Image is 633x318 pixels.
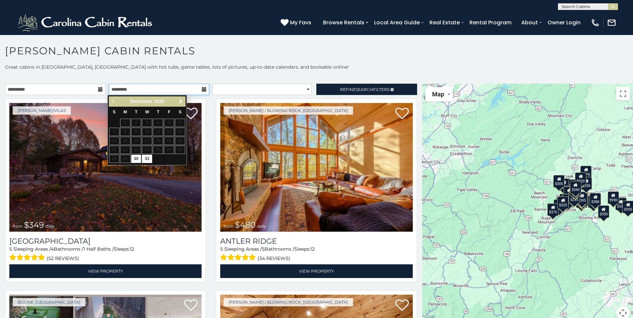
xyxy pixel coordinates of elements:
[142,155,152,163] a: 31
[576,192,588,204] div: $395
[616,87,630,100] button: Toggle fullscreen view
[262,246,265,252] span: 5
[9,246,202,263] div: Sleeping Areas / Bathrooms / Sleeps:
[178,99,184,104] span: Next
[131,155,141,163] a: 30
[590,193,601,206] div: $380
[395,107,409,121] a: Add to favorites
[316,84,417,95] a: RefineSearchFilters
[168,110,171,114] span: Friday
[395,299,409,313] a: Add to favorites
[563,194,574,207] div: $395
[145,110,149,114] span: Wednesday
[184,299,198,313] a: Add to favorites
[220,103,412,232] img: Antler Ridge
[588,195,599,208] div: $695
[9,103,202,232] img: Diamond Creek Lodge
[518,17,541,28] a: About
[310,246,315,252] span: 12
[224,106,353,115] a: [PERSON_NAME] / Blowing Rock, [GEOGRAPHIC_DATA]
[432,91,444,98] span: Map
[598,205,609,218] div: $350
[466,17,515,28] a: Rental Program
[569,191,580,204] div: $225
[224,224,234,229] span: from
[615,198,627,210] div: $355
[123,110,127,114] span: Monday
[425,87,453,101] button: Change map style
[13,298,85,306] a: Boone, [GEOGRAPHIC_DATA]
[356,87,373,92] span: Search
[570,181,581,194] div: $349
[224,298,353,306] a: [PERSON_NAME] / Blowing Rock, [GEOGRAPHIC_DATA]
[157,110,160,114] span: Thursday
[581,177,592,190] div: $250
[575,172,586,185] div: $320
[553,175,565,188] div: $305
[17,13,155,33] img: White-1-2.png
[220,237,412,246] a: Antler Ridge
[135,110,137,114] span: Tuesday
[371,17,423,28] a: Local Area Guide
[564,186,575,199] div: $410
[51,246,54,252] span: 4
[83,246,114,252] span: 1 Half Baths /
[130,99,153,104] span: December
[9,237,202,246] h3: Diamond Creek Lodge
[9,264,202,278] a: View Property
[130,246,134,252] span: 12
[557,196,569,209] div: $325
[45,224,55,229] span: daily
[9,103,202,232] a: Diamond Creek Lodge from $349 daily
[607,18,616,27] img: mail-regular-white.png
[47,254,79,263] span: (52 reviews)
[13,224,23,229] span: from
[220,246,412,263] div: Sleeping Areas / Bathrooms / Sleeps:
[179,110,181,114] span: Saturday
[220,246,223,252] span: 5
[184,107,198,121] a: Add to favorites
[426,17,463,28] a: Real Estate
[591,18,600,27] img: phone-regular-white.png
[9,237,202,246] a: [GEOGRAPHIC_DATA]
[220,103,412,232] a: Antler Ridge from $480 daily
[547,203,559,216] div: $375
[113,110,115,114] span: Sunday
[24,220,44,230] span: $349
[320,17,368,28] a: Browse Rentals
[281,18,313,27] a: My Favs
[257,224,266,229] span: daily
[235,220,256,230] span: $480
[340,87,389,92] span: Refine Filters
[220,264,412,278] a: View Property
[9,246,12,252] span: 5
[290,18,311,27] span: My Favs
[580,166,592,178] div: $525
[177,97,185,106] a: Next
[258,254,290,263] span: (34 reviews)
[13,106,71,115] a: [PERSON_NAME]/Vilas
[544,17,584,28] a: Owner Login
[154,99,164,104] span: 2025
[568,179,580,192] div: $565
[608,191,619,204] div: $930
